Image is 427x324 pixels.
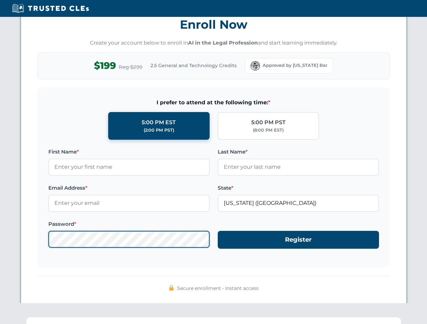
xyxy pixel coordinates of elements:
[48,148,210,156] label: First Name
[188,39,258,46] strong: AI in the Legal Profession
[218,148,379,156] label: Last Name
[38,39,390,47] p: Create your account below to enroll in and start learning immediately.
[169,285,174,291] img: 🔒
[251,61,260,71] img: Florida Bar
[150,62,237,69] span: 2.5 General and Technology Credits
[218,195,379,212] input: Florida (FL)
[218,184,379,192] label: State
[144,127,174,134] div: (2:00 PM PST)
[10,3,91,13] img: Trusted CLEs
[94,58,116,73] span: $199
[218,231,379,249] button: Register
[253,127,284,134] div: (8:00 PM EST)
[38,14,390,35] h3: Enroll Now
[263,62,327,69] span: Approved by [US_STATE] Bar
[177,285,259,292] span: Secure enrollment • Instant access
[48,195,210,212] input: Enter your email
[48,98,379,107] span: I prefer to attend at the following time:
[142,118,176,127] div: 5:00 PM EST
[48,220,210,228] label: Password
[48,159,210,175] input: Enter your first name
[218,159,379,175] input: Enter your last name
[251,118,286,127] div: 5:00 PM PST
[119,63,142,71] span: Reg $299
[48,184,210,192] label: Email Address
